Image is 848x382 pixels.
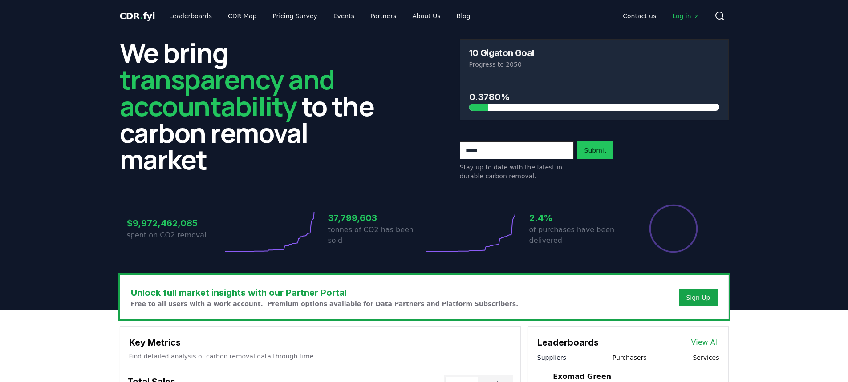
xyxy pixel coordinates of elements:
a: View All [691,337,719,348]
a: Blog [450,8,478,24]
span: transparency and accountability [120,61,335,124]
p: spent on CO2 removal [127,230,223,241]
a: Log in [665,8,707,24]
h3: 10 Gigaton Goal [469,48,534,57]
h3: $9,972,462,085 [127,217,223,230]
button: Purchasers [613,353,647,362]
a: Events [326,8,361,24]
button: Suppliers [537,353,566,362]
p: of purchases have been delivered [529,225,625,246]
button: Submit [577,141,614,159]
span: Log in [672,12,700,20]
h3: Key Metrics [129,336,511,349]
div: Percentage of sales delivered [649,204,698,253]
h3: 37,799,603 [328,211,424,225]
h3: 2.4% [529,211,625,225]
p: Stay up to date with the latest in durable carbon removal. [460,163,574,181]
p: tonnes of CO2 has been sold [328,225,424,246]
h3: Leaderboards [537,336,599,349]
nav: Main [162,8,477,24]
a: Contact us [616,8,663,24]
a: Exomad Green [553,371,611,382]
a: Leaderboards [162,8,219,24]
a: Sign Up [686,293,710,302]
p: Progress to 2050 [469,60,719,69]
span: . [140,11,143,21]
a: About Us [405,8,447,24]
a: Partners [363,8,403,24]
p: Free to all users with a work account. Premium options available for Data Partners and Platform S... [131,299,519,308]
a: Pricing Survey [265,8,324,24]
h3: 0.3780% [469,90,719,104]
button: Sign Up [679,289,717,306]
h2: We bring to the carbon removal market [120,39,389,173]
p: Find detailed analysis of carbon removal data through time. [129,352,511,361]
button: Services [693,353,719,362]
a: CDR.fyi [120,10,155,22]
a: CDR Map [221,8,264,24]
nav: Main [616,8,707,24]
h3: Unlock full market insights with our Partner Portal [131,286,519,299]
span: CDR fyi [120,11,155,21]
